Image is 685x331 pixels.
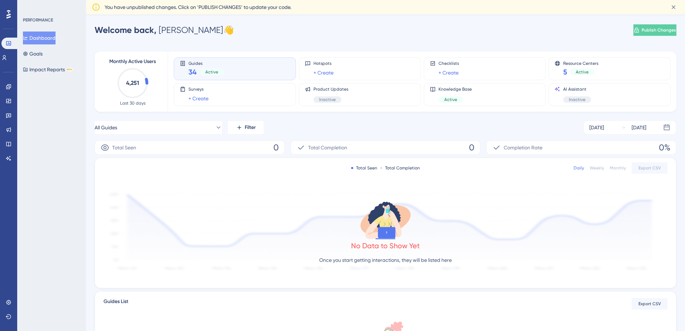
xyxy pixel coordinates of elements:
button: All Guides [95,120,222,135]
span: Filter [245,123,256,132]
span: Hotspots [313,61,334,66]
div: PERFORMANCE [23,17,53,23]
div: [DATE] [589,123,604,132]
a: + Create [439,68,459,77]
span: Knowledge Base [439,86,472,92]
div: [PERSON_NAME] 👋 [95,24,234,36]
button: Filter [228,120,264,135]
span: Checklists [439,61,459,66]
button: Export CSV [632,298,667,310]
span: 0 [273,142,279,153]
span: Guides List [104,297,128,310]
div: BETA [66,68,73,71]
span: Inactive [319,97,336,102]
span: You have unpublished changes. Click on ‘PUBLISH CHANGES’ to update your code. [105,3,291,11]
span: Surveys [188,86,209,92]
span: All Guides [95,123,117,132]
button: Impact ReportsBETA [23,63,73,76]
button: Export CSV [632,162,667,174]
span: Export CSV [638,165,661,171]
span: Inactive [569,97,585,102]
span: Total Seen [112,143,136,152]
button: Dashboard [23,32,56,44]
span: Active [576,69,589,75]
span: Export CSV [638,301,661,307]
span: 34 [188,67,197,77]
span: Active [205,69,218,75]
span: Completion Rate [504,143,542,152]
span: Monthly Active Users [109,57,156,66]
span: Total Completion [308,143,347,152]
span: Product Updates [313,86,348,92]
div: [DATE] [632,123,646,132]
div: Monthly [610,165,626,171]
button: Publish Changes [633,24,676,36]
a: + Create [188,94,209,103]
span: Guides [188,61,224,66]
div: Weekly [590,165,604,171]
text: 4,251 [126,80,139,86]
span: Last 30 days [120,100,145,106]
span: AI Assistant [563,86,591,92]
div: Total Completion [380,165,420,171]
button: Goals [23,47,43,60]
span: Active [444,97,457,102]
a: + Create [313,68,334,77]
p: Once you start getting interactions, they will be listed here [319,256,452,264]
div: Total Seen [351,165,377,171]
span: 0% [659,142,670,153]
div: Daily [574,165,584,171]
span: 0 [469,142,474,153]
span: Welcome back, [95,25,157,35]
span: Resource Centers [563,61,598,66]
div: No Data to Show Yet [351,241,420,251]
span: Publish Changes [642,27,676,33]
span: 5 [563,67,567,77]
